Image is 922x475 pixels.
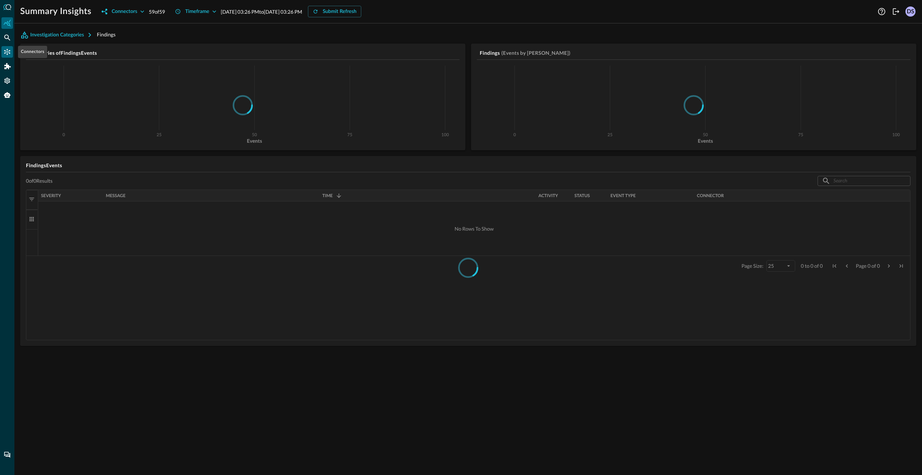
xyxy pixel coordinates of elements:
div: DS [905,6,916,17]
button: Submit Refresh [308,6,361,17]
div: Query Agent [1,89,13,101]
div: Submit Refresh [323,7,357,16]
div: Chat [1,449,13,461]
div: Addons [2,61,13,72]
button: Help [876,6,887,17]
div: Federated Search [1,32,13,43]
div: Settings [1,75,13,86]
div: Summary Insights [1,17,13,29]
input: Search [833,174,894,187]
button: Connectors [97,6,149,17]
div: Timeframe [185,7,209,16]
p: [DATE] 03:26 PM to [DATE] 03:26 PM [221,8,302,15]
button: Investigation Categories [20,29,97,41]
h5: (Events by [PERSON_NAME]) [501,49,570,57]
p: 59 of 59 [149,8,165,15]
button: Timeframe [171,6,221,17]
div: Connectors [1,46,13,58]
div: Connectors [112,7,137,16]
h5: Findings Events [26,162,910,169]
p: 0 of 0 Results [26,178,53,184]
h5: Findings [480,49,500,57]
span: Findings [97,31,116,37]
button: Logout [890,6,902,17]
div: Connectors [18,46,47,58]
h1: Summary Insights [20,6,91,17]
h5: Categories of Findings Events [29,49,460,57]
